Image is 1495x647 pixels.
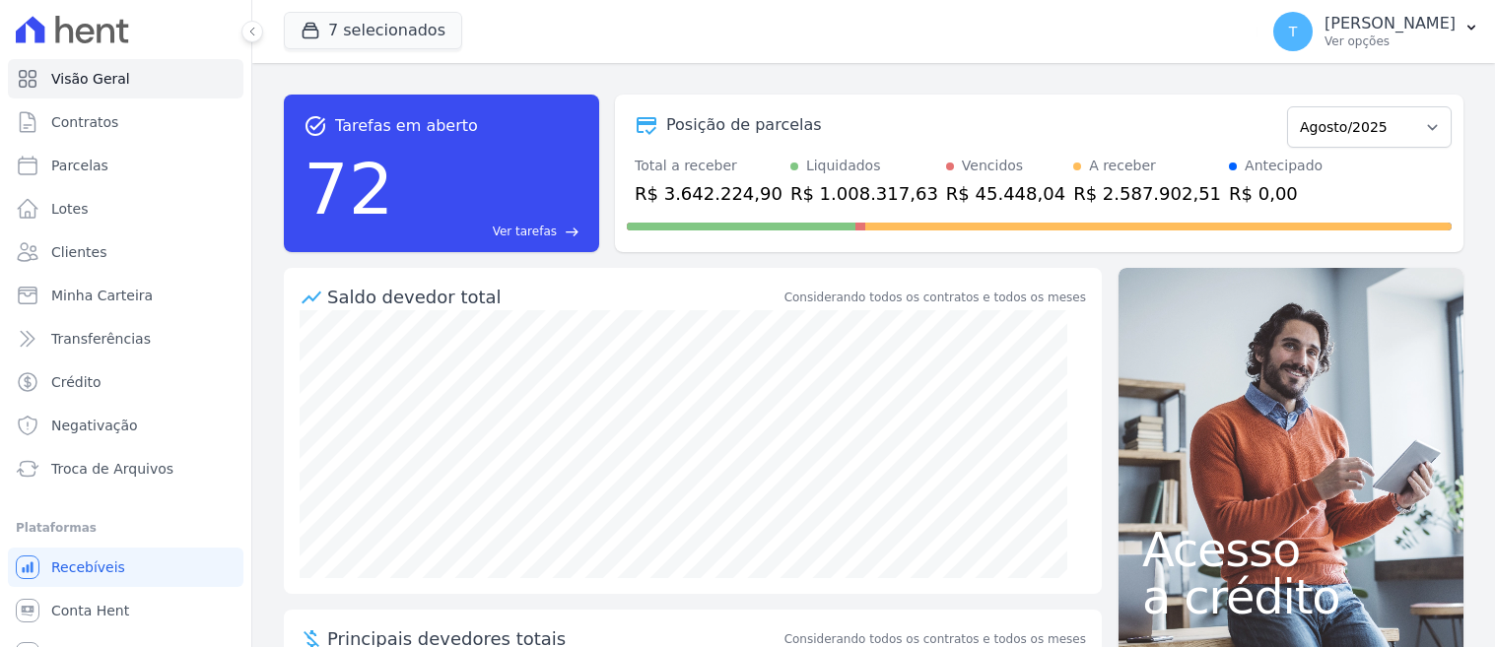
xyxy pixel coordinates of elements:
div: Total a receber [635,156,782,176]
span: T [1289,25,1298,38]
a: Parcelas [8,146,243,185]
a: Contratos [8,102,243,142]
a: Clientes [8,232,243,272]
span: Clientes [51,242,106,262]
p: [PERSON_NAME] [1325,14,1456,33]
div: Plataformas [16,516,236,540]
span: Parcelas [51,156,108,175]
a: Ver tarefas east [402,223,579,240]
span: Tarefas em aberto [335,114,478,138]
div: Saldo devedor total [327,284,781,310]
p: Ver opções [1325,33,1456,49]
div: R$ 0,00 [1229,180,1323,207]
span: east [565,225,579,239]
button: 7 selecionados [284,12,462,49]
div: 72 [304,138,394,240]
a: Lotes [8,189,243,228]
a: Crédito [8,362,243,402]
span: a crédito [1142,573,1440,620]
a: Recebíveis [8,548,243,587]
div: R$ 1.008.317,63 [790,180,938,207]
span: Troca de Arquivos [51,459,173,479]
div: A receber [1089,156,1156,176]
div: R$ 45.448,04 [946,180,1065,207]
span: Conta Hent [51,601,129,620]
span: Negativação [51,416,138,435]
span: Transferências [51,329,151,349]
div: Posição de parcelas [666,113,822,137]
span: Acesso [1142,526,1440,573]
span: Minha Carteira [51,286,153,305]
span: Ver tarefas [493,223,557,240]
div: Liquidados [806,156,881,176]
span: task_alt [304,114,327,138]
a: Minha Carteira [8,276,243,315]
a: Visão Geral [8,59,243,98]
span: Lotes [51,199,89,219]
a: Negativação [8,406,243,445]
span: Contratos [51,112,118,132]
a: Conta Hent [8,591,243,630]
span: Recebíveis [51,557,125,577]
div: Vencidos [962,156,1023,176]
span: Visão Geral [51,69,130,89]
span: Crédito [51,372,102,392]
div: R$ 3.642.224,90 [635,180,782,207]
a: Troca de Arquivos [8,449,243,488]
div: R$ 2.587.902,51 [1073,180,1221,207]
div: Considerando todos os contratos e todos os meses [784,289,1086,306]
div: Antecipado [1245,156,1323,176]
a: Transferências [8,319,243,358]
button: T [PERSON_NAME] Ver opções [1257,4,1495,59]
